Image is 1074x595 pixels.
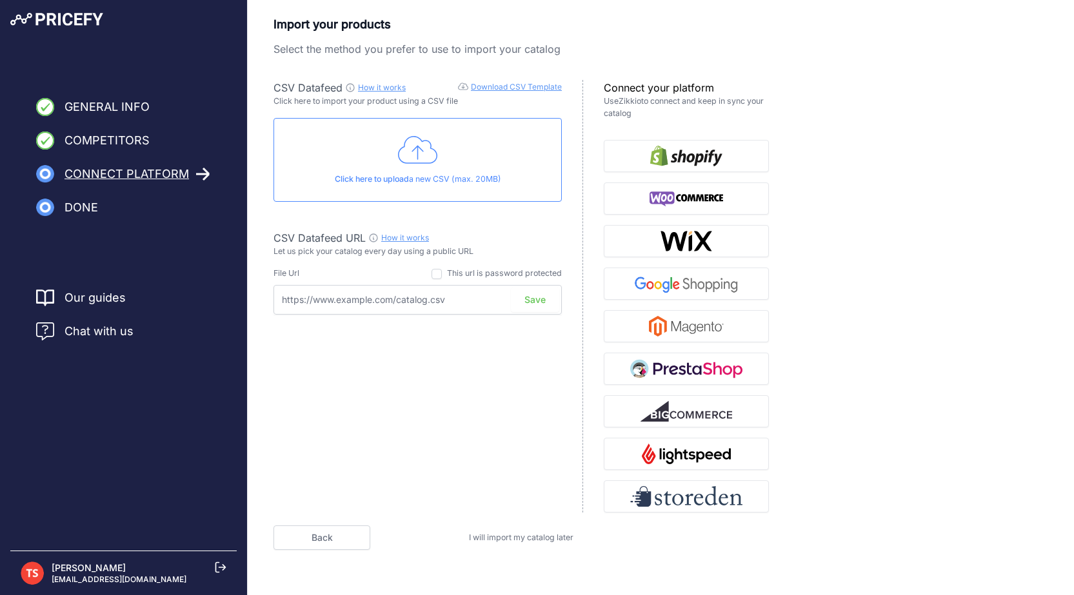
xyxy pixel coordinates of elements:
img: Magento 2 [649,316,724,337]
span: Done [65,199,98,217]
img: Lightspeed [642,444,730,464]
img: PrestaShop [630,358,742,379]
span: General Info [65,98,150,116]
p: Let us pick your catalog every day using a public URL [273,246,562,258]
p: Select the method you prefer to use to import your catalog [273,41,769,57]
a: Download CSV Template [471,82,562,92]
p: Connect your platform [604,80,769,95]
span: Competitors [65,132,150,150]
div: This url is password protected [447,268,562,280]
img: WooCommerce [650,188,724,209]
img: Wix [660,231,713,251]
a: Our guides [65,289,126,307]
p: Use to connect and keep in sync your catalog [604,95,769,119]
a: I will import my catalog later [469,532,573,542]
a: Chat with us [36,322,134,340]
a: How it works [381,233,429,242]
span: Connect Platform [65,165,189,183]
img: Google Shopping [630,273,742,294]
button: Save [511,288,559,312]
img: Shopify [650,146,722,166]
span: CSV Datafeed URL [273,231,366,244]
span: Click here to upload [335,174,409,184]
a: Zikkio [619,96,641,106]
img: Storeden [630,486,742,507]
img: BigCommerce [641,401,732,422]
a: How it works [358,83,406,92]
p: [EMAIL_ADDRESS][DOMAIN_NAME] [52,574,186,585]
span: CSV Datafeed [273,81,343,94]
p: Import your products [273,15,769,34]
img: Pricefy Logo [10,13,103,26]
input: https://www.example.com/catalog.csv [273,285,562,315]
a: Back [273,525,370,550]
p: a new CSV (max. 20MB) [284,173,551,186]
div: File Url [273,268,299,280]
p: [PERSON_NAME] [52,561,186,574]
p: Click here to import your product using a CSV file [273,95,562,108]
span: Chat with us [65,322,134,340]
